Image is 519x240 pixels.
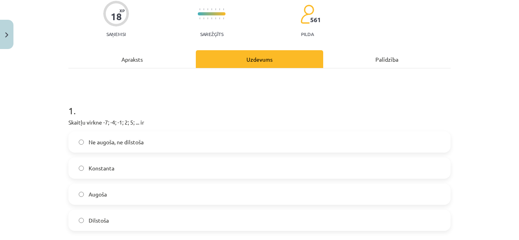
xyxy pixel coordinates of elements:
[5,32,8,38] img: icon-close-lesson-0947bae3869378f0d4975bcd49f059093ad1ed9edebbc8119c70593378902aed.svg
[103,31,129,37] p: Saņemsi
[111,11,122,22] div: 18
[300,4,314,24] img: students-c634bb4e5e11cddfef0936a35e636f08e4e9abd3cc4e673bd6f9a4125e45ecb1.svg
[223,17,224,19] img: icon-short-line-57e1e144782c952c97e751825c79c345078a6d821885a25fce030b3d8c18986b.svg
[219,17,220,19] img: icon-short-line-57e1e144782c952c97e751825c79c345078a6d821885a25fce030b3d8c18986b.svg
[211,17,212,19] img: icon-short-line-57e1e144782c952c97e751825c79c345078a6d821885a25fce030b3d8c18986b.svg
[79,166,84,171] input: Konstanta
[323,50,451,68] div: Palīdzība
[310,16,321,23] span: 561
[89,216,109,225] span: Dilstoša
[119,8,125,13] span: XP
[215,8,216,10] img: icon-short-line-57e1e144782c952c97e751825c79c345078a6d821885a25fce030b3d8c18986b.svg
[207,17,208,19] img: icon-short-line-57e1e144782c952c97e751825c79c345078a6d821885a25fce030b3d8c18986b.svg
[68,91,451,116] h1: 1 .
[89,138,144,146] span: Ne augoša, ne dilstoša
[203,17,204,19] img: icon-short-line-57e1e144782c952c97e751825c79c345078a6d821885a25fce030b3d8c18986b.svg
[79,192,84,197] input: Augoša
[219,8,220,10] img: icon-short-line-57e1e144782c952c97e751825c79c345078a6d821885a25fce030b3d8c18986b.svg
[211,8,212,10] img: icon-short-line-57e1e144782c952c97e751825c79c345078a6d821885a25fce030b3d8c18986b.svg
[89,190,107,198] span: Augoša
[223,8,224,10] img: icon-short-line-57e1e144782c952c97e751825c79c345078a6d821885a25fce030b3d8c18986b.svg
[196,50,323,68] div: Uzdevums
[68,50,196,68] div: Apraksts
[215,17,216,19] img: icon-short-line-57e1e144782c952c97e751825c79c345078a6d821885a25fce030b3d8c18986b.svg
[79,140,84,145] input: Ne augoša, ne dilstoša
[199,17,200,19] img: icon-short-line-57e1e144782c952c97e751825c79c345078a6d821885a25fce030b3d8c18986b.svg
[79,218,84,223] input: Dilstoša
[207,8,208,10] img: icon-short-line-57e1e144782c952c97e751825c79c345078a6d821885a25fce030b3d8c18986b.svg
[199,8,200,10] img: icon-short-line-57e1e144782c952c97e751825c79c345078a6d821885a25fce030b3d8c18986b.svg
[200,31,224,37] p: Sarežģīts
[301,31,314,37] p: pilda
[68,118,451,127] p: Skaitļu virkne -7; -4; -1; 2; 5; ... ir
[203,8,204,10] img: icon-short-line-57e1e144782c952c97e751825c79c345078a6d821885a25fce030b3d8c18986b.svg
[89,164,114,172] span: Konstanta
